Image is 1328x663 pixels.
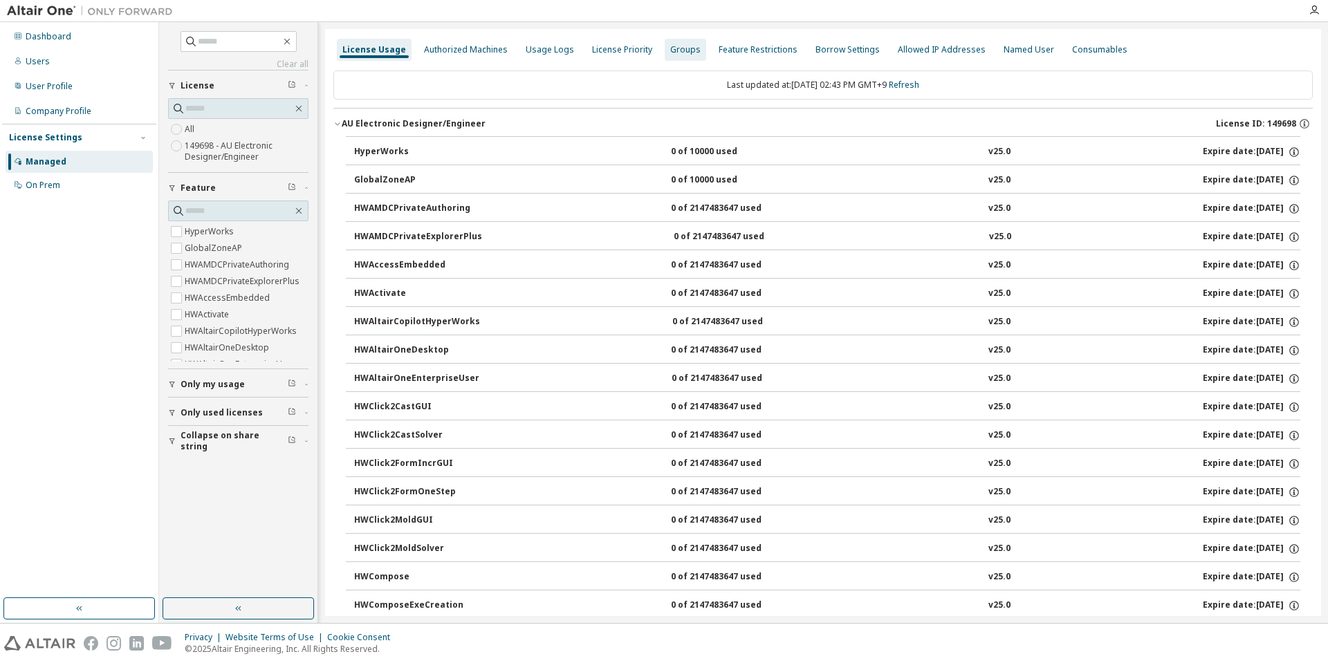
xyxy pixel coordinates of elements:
div: Dashboard [26,31,71,42]
div: AU Electronic Designer/Engineer [342,118,486,129]
button: Only used licenses [168,398,308,428]
div: License Settings [9,132,82,143]
button: HWClick2MoldGUI0 of 2147483647 usedv25.0Expire date:[DATE] [354,505,1300,536]
span: Feature [181,183,216,194]
p: © 2025 Altair Engineering, Inc. All Rights Reserved. [185,643,398,655]
button: HWComposeExeCreation0 of 2147483647 usedv25.0Expire date:[DATE] [354,590,1300,621]
div: HWAMDCPrivateAuthoring [354,203,479,215]
label: HWAMDCPrivateExplorerPlus [185,273,302,290]
div: License Priority [592,44,652,55]
div: 0 of 2147483647 used [671,571,795,583]
span: Only used licenses [181,407,263,418]
label: HWAccessEmbedded [185,290,273,306]
button: HWAMDCPrivateAuthoring0 of 2147483647 usedv25.0Expire date:[DATE] [354,194,1300,224]
div: 0 of 2147483647 used [671,514,795,527]
button: HWAltairOneDesktop0 of 2147483647 usedv25.0Expire date:[DATE] [354,335,1300,366]
button: License [168,71,308,101]
div: v25.0 [988,146,1011,158]
div: 0 of 10000 used [671,146,795,158]
img: Altair One [7,4,180,18]
button: HWClick2CastGUI0 of 2147483647 usedv25.0Expire date:[DATE] [354,392,1300,422]
div: Expire date: [DATE] [1203,514,1300,527]
img: youtube.svg [152,636,172,651]
div: Named User [1004,44,1054,55]
div: Allowed IP Addresses [898,44,986,55]
div: Expire date: [DATE] [1203,174,1300,187]
div: 0 of 2147483647 used [671,486,795,498]
button: HWAltairCopilotHyperWorks0 of 2147483647 usedv25.0Expire date:[DATE] [354,307,1300,337]
div: GlobalZoneAP [354,174,479,187]
button: HyperWorks0 of 10000 usedv25.0Expire date:[DATE] [354,137,1300,167]
div: Expire date: [DATE] [1203,203,1300,215]
div: HWClick2CastSolver [354,429,479,442]
div: HWComposeExeCreation [354,599,479,612]
div: HWCompose [354,571,479,583]
div: 0 of 2147483647 used [672,373,796,385]
div: HWAltairOneDesktop [354,344,479,357]
div: Managed [26,156,66,167]
span: License [181,80,214,91]
div: 0 of 2147483647 used [671,288,795,300]
div: v25.0 [988,514,1011,527]
div: Users [26,56,50,67]
label: HWAltairCopilotHyperWorks [185,323,299,339]
a: Refresh [889,79,919,91]
div: HWAltairCopilotHyperWorks [354,316,480,328]
span: Collapse on share string [181,430,288,452]
div: HWClick2FormOneStep [354,486,479,498]
img: altair_logo.svg [4,636,75,651]
div: Last updated at: [DATE] 02:43 PM GMT+9 [333,71,1313,100]
button: Collapse on share string [168,426,308,456]
button: Only my usage [168,369,308,400]
span: Clear filter [288,379,296,390]
div: On Prem [26,180,60,191]
span: Clear filter [288,183,296,194]
div: Expire date: [DATE] [1203,344,1300,357]
div: Expire date: [DATE] [1203,458,1300,470]
div: Authorized Machines [424,44,508,55]
div: 0 of 2147483647 used [671,259,795,272]
div: v25.0 [988,458,1011,470]
label: HyperWorks [185,223,237,240]
div: HWAltairOneEnterpriseUser [354,373,479,385]
div: 0 of 2147483647 used [672,316,797,328]
div: HWClick2MoldGUI [354,514,479,527]
div: Expire date: [DATE] [1203,599,1300,612]
div: HWAccessEmbedded [354,259,479,272]
div: v25.0 [989,231,1011,243]
div: v25.0 [988,259,1011,272]
span: Only my usage [181,379,245,390]
label: HWAltairOneDesktop [185,339,272,356]
button: AU Electronic Designer/EngineerLicense ID: 149698 [333,109,1313,139]
div: Expire date: [DATE] [1203,429,1300,442]
div: Company Profile [26,106,91,117]
label: HWActivate [185,306,232,323]
button: HWClick2MoldSolver0 of 2147483647 usedv25.0Expire date:[DATE] [354,534,1300,564]
div: v25.0 [988,174,1011,187]
div: v25.0 [988,429,1011,442]
button: HWClick2FormIncrGUI0 of 2147483647 usedv25.0Expire date:[DATE] [354,449,1300,479]
img: instagram.svg [107,636,121,651]
div: Privacy [185,632,225,643]
div: Expire date: [DATE] [1203,316,1300,328]
div: HWActivate [354,288,479,300]
div: 0 of 2147483647 used [671,599,795,612]
button: HWActivate0 of 2147483647 usedv25.0Expire date:[DATE] [354,279,1300,309]
div: HWClick2MoldSolver [354,543,479,555]
label: 149698 - AU Electronic Designer/Engineer [185,138,308,165]
button: HWClick2FormOneStep0 of 2147483647 usedv25.0Expire date:[DATE] [354,477,1300,507]
button: Feature [168,173,308,203]
div: 0 of 2147483647 used [671,203,795,215]
div: Expire date: [DATE] [1203,259,1300,272]
div: User Profile [26,81,73,92]
div: Feature Restrictions [719,44,797,55]
div: v25.0 [988,571,1011,583]
label: All [185,121,197,138]
div: Borrow Settings [815,44,880,55]
div: Website Terms of Use [225,632,327,643]
div: v25.0 [988,288,1011,300]
img: facebook.svg [84,636,98,651]
span: License ID: 149698 [1216,118,1296,129]
div: Expire date: [DATE] [1203,288,1300,300]
span: Clear filter [288,407,296,418]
